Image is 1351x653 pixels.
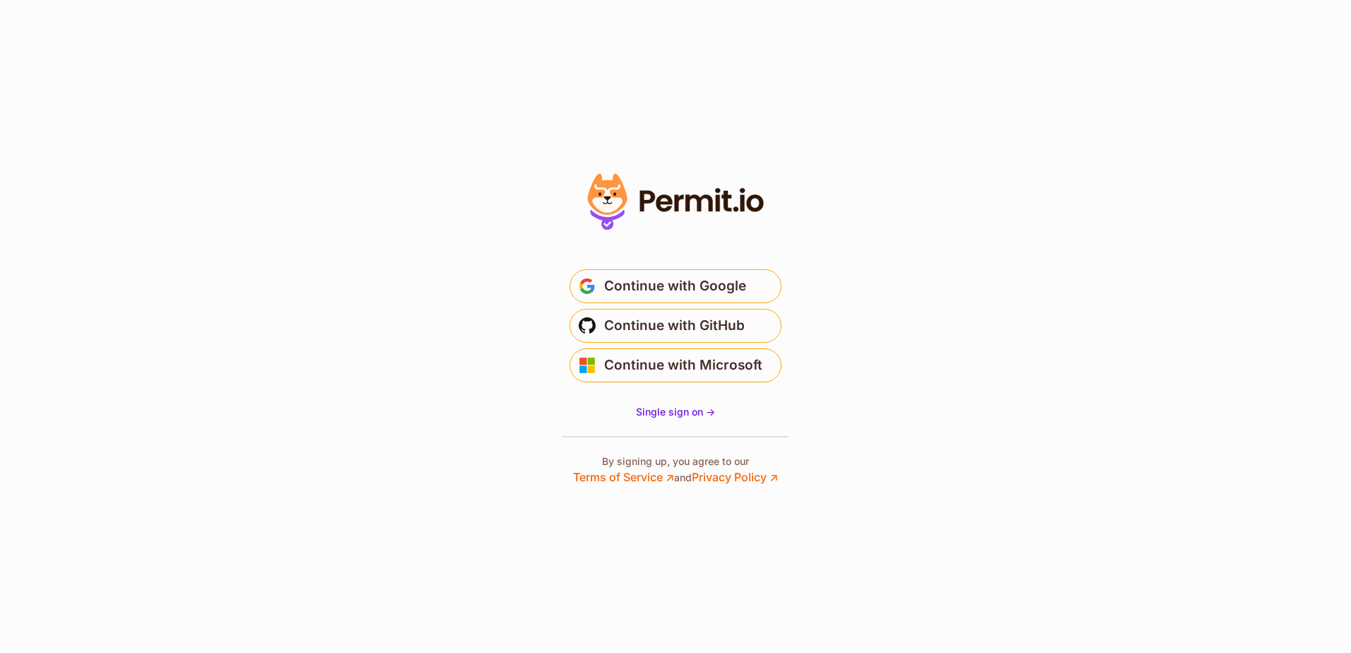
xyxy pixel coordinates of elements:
span: Continue with Google [604,275,746,298]
button: Continue with Microsoft [570,348,781,382]
span: Continue with Microsoft [604,354,762,377]
p: By signing up, you agree to our and [573,454,778,486]
a: Terms of Service ↗ [573,470,674,484]
a: Privacy Policy ↗ [692,470,778,484]
button: Continue with GitHub [570,309,781,343]
a: Single sign on -> [636,405,715,419]
span: Single sign on -> [636,406,715,418]
button: Continue with Google [570,269,781,303]
span: Continue with GitHub [604,314,745,337]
